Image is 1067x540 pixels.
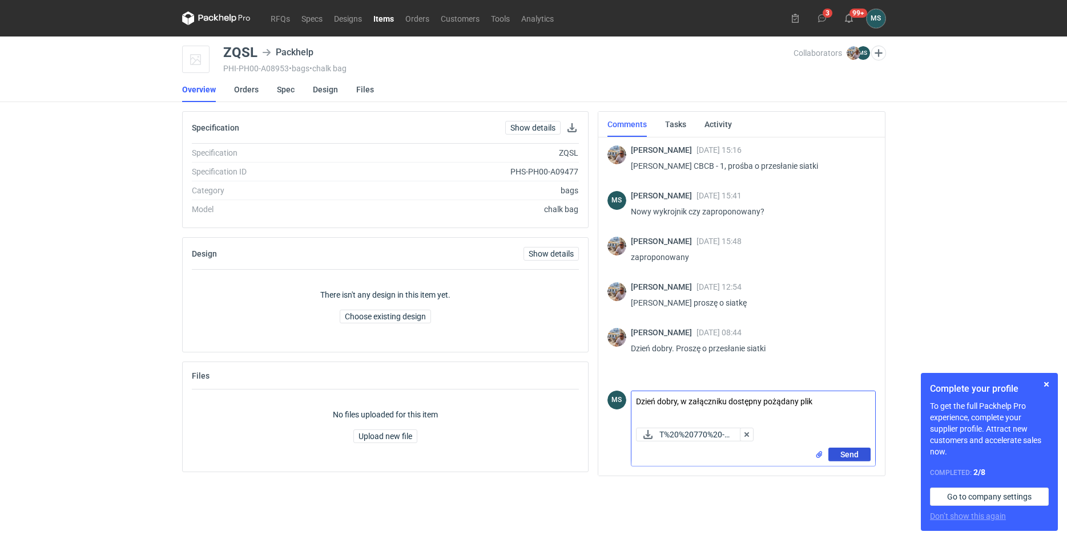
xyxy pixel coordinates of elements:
button: Download specification [565,121,579,135]
a: RFQs [265,11,296,25]
a: Spec [277,77,295,102]
span: [PERSON_NAME] [631,237,696,246]
span: Choose existing design [345,312,426,320]
h1: Complete your profile [930,382,1049,396]
a: Analytics [516,11,559,25]
img: Michał Palasek [607,328,626,347]
div: Packhelp [262,46,313,59]
a: Customers [435,11,485,25]
div: Specification ID [192,166,347,177]
figcaption: MS [856,46,870,60]
span: Upload new file [359,432,412,440]
a: Design [313,77,338,102]
div: T%20%20770%20-%20440%20x%20540%20x%20140%20wykrojnik.pdf [636,428,742,441]
p: [PERSON_NAME] CBCB - 1, prośba o przesłanie siatki [631,159,867,173]
button: MS [867,9,885,28]
button: Choose existing design [340,310,431,323]
a: Overview [182,77,216,102]
p: Nowy wykrojnik czy zaproponowany? [631,205,867,218]
svg: Packhelp Pro [182,11,251,25]
div: Michał Sokołowski [607,191,626,210]
span: [PERSON_NAME] [631,145,696,155]
span: [DATE] 15:48 [696,237,742,246]
button: Send [828,448,871,461]
p: No files uploaded for this item [333,409,438,420]
button: 3 [813,9,831,27]
p: Dzień dobry. Proszę o przesłanie siatki [631,342,867,355]
a: Show details [505,121,561,135]
span: [PERSON_NAME] [631,328,696,337]
span: [DATE] 15:16 [696,145,742,155]
span: • bags [289,64,309,73]
button: Skip for now [1040,377,1053,391]
p: There isn't any design in this item yet. [320,289,450,301]
a: Tools [485,11,516,25]
a: Orders [400,11,435,25]
div: PHI-PH00-A08953 [223,64,794,73]
button: T%20%20770%20-%... [636,428,742,441]
figcaption: MS [607,391,626,409]
a: Go to company settings [930,488,1049,506]
a: Designs [328,11,368,25]
div: Specification [192,147,347,159]
span: • chalk bag [309,64,347,73]
h2: Files [192,371,210,380]
div: bags [347,185,579,196]
a: Show details [524,247,579,261]
img: Michał Palasek [607,145,626,164]
textarea: Dzień dobry, w załączniku dostępny pożądany plik [631,391,875,423]
span: [DATE] 15:41 [696,191,742,200]
span: Collaborators [794,48,842,58]
div: Category [192,185,347,196]
a: Specs [296,11,328,25]
p: To get the full Packhelp Pro experience, complete your supplier profile. Attract new customers an... [930,400,1049,457]
div: Model [192,204,347,215]
p: zaproponowany [631,250,867,264]
a: Files [356,77,374,102]
h2: Specification [192,123,239,132]
span: [DATE] 08:44 [696,328,742,337]
div: chalk bag [347,204,579,215]
div: ZQSL [347,147,579,159]
img: Michał Palasek [847,46,860,60]
div: ZQSL [223,46,257,59]
a: Items [368,11,400,25]
button: Edit collaborators [871,46,885,60]
span: [PERSON_NAME] [631,191,696,200]
div: Completed: [930,466,1049,478]
div: Michał Sokołowski [867,9,885,28]
img: Michał Palasek [607,237,626,255]
button: Don’t show this again [930,510,1006,522]
a: Comments [607,112,647,137]
button: 99+ [840,9,858,27]
span: T%20%20770%20-%... [659,428,732,441]
div: Michał Sokołowski [607,391,626,409]
button: Upload new file [353,429,417,443]
a: Tasks [665,112,686,137]
a: Orders [234,77,259,102]
img: Michał Palasek [607,282,626,301]
p: [PERSON_NAME] proszę o siatkę [631,296,867,310]
strong: 2 / 8 [973,468,985,477]
figcaption: MS [607,191,626,210]
span: Send [840,450,859,458]
a: Activity [704,112,732,137]
span: [PERSON_NAME] [631,282,696,291]
span: [DATE] 12:54 [696,282,742,291]
h2: Design [192,249,217,258]
div: PHS-PH00-A09477 [347,166,579,177]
